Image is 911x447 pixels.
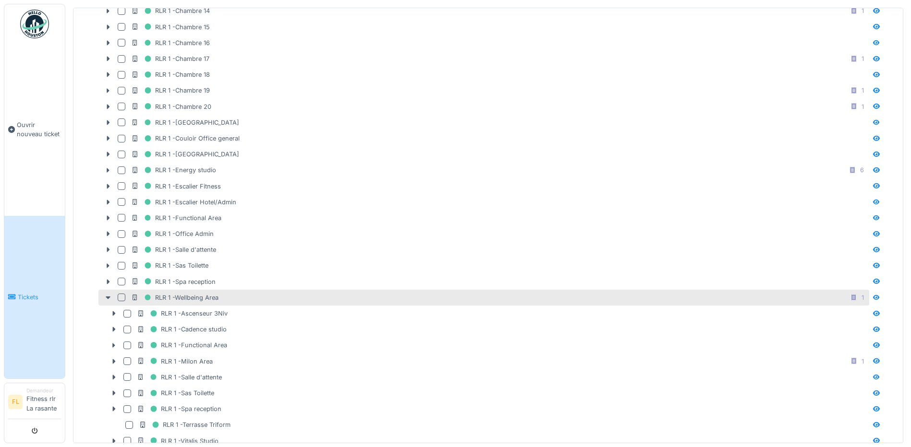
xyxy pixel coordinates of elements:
span: Ouvrir nouveau ticket [17,120,61,139]
div: RLR 1 -Salle d'attente [131,244,216,256]
div: RLR 1 -Functional Area [131,212,221,224]
a: FL DemandeurFitness rlr La rasante [8,387,61,419]
div: RLR 1 -Cadence studio [137,323,227,335]
div: 1 [862,102,864,111]
div: RLR 1 -Salle d'attente [137,371,222,383]
div: RLR 1 -Functional Area [137,339,227,351]
div: RLR 1 -Chambre 17 [131,53,209,65]
div: RLR 1 -Wellbeing Area [131,292,219,304]
div: RLR 1 -Spa reception [131,276,216,288]
img: Badge_color-CXgf-gQk.svg [20,10,49,38]
div: RLR 1 -Couloir Office general [131,132,240,144]
div: RLR 1 -Spa reception [137,403,221,415]
div: RLR 1 -Chambre 18 [131,69,210,81]
div: 1 [862,54,864,63]
div: RLR 1 -Ascenseur 3Niv [137,307,228,319]
div: 1 [862,293,864,302]
div: RLR 1 -Chambre 16 [131,37,210,49]
div: RLR 1 -Chambre 14 [131,5,210,17]
div: RLR 1 -Escalier Fitness [131,180,221,192]
li: FL [8,395,23,409]
div: RLR 1 -Milon Area [137,355,213,367]
div: RLR 1 -Energy studio [131,164,216,176]
div: RLR 1 -Chambre 20 [131,101,211,113]
div: RLR 1 -Vitalis Studio [137,435,219,447]
div: RLR 1 -Terrasse Triform [139,419,231,431]
div: RLR 1 -Office Admin [131,228,214,240]
a: Ouvrir nouveau ticket [4,44,65,216]
a: Tickets [4,216,65,378]
div: 6 [860,165,864,175]
div: RLR 1 -[GEOGRAPHIC_DATA] [131,148,239,160]
div: 1 [862,6,864,15]
div: RLR 1 -Chambre 15 [131,21,210,33]
div: 1 [862,86,864,95]
div: RLR 1 -Chambre 19 [131,84,210,96]
div: Demandeur [26,387,61,394]
div: RLR 1 -Sas Toilette [131,259,208,271]
div: RLR 1 -[GEOGRAPHIC_DATA] [131,117,239,129]
div: RLR 1 -Sas Toilette [137,387,214,399]
li: Fitness rlr La rasante [26,387,61,417]
div: RLR 1 -Escalier Hotel/Admin [131,196,236,208]
div: 1 [862,357,864,366]
span: Tickets [18,293,61,302]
